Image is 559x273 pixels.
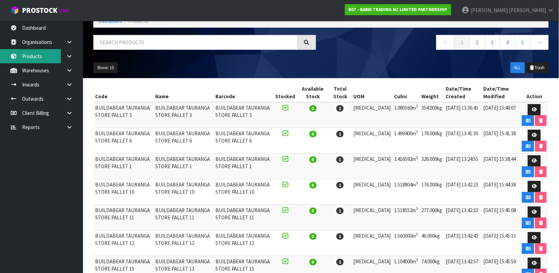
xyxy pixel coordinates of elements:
[153,205,214,230] td: BUILDABEAR TAURANGA STORE PALLET 11
[352,154,392,179] td: [MEDICAL_DATA]
[444,102,482,128] td: [DATE] 13:36:43
[309,182,317,189] span: 0
[454,35,470,50] a: 1
[392,154,420,179] td: 3.416592m
[482,83,520,102] th: Date/Time Modified
[471,7,508,13] span: [PERSON_NAME]
[444,179,482,205] td: [DATE] 13:42:23
[420,102,444,128] td: 354.000kg
[309,259,317,265] span: 0
[93,230,153,256] td: BUILDABEAR TAURANGA STORE PALLET 12
[444,154,482,179] td: [DATE] 13:24:55
[93,179,153,205] td: BUILDABEAR TAURANGA STORE PALLET 10
[93,128,153,154] td: BUILDABEAR TAURANGA STORE PALLET 6
[352,230,392,256] td: [MEDICAL_DATA]
[444,128,482,154] td: [DATE] 13:41:30
[59,8,69,14] small: WMS
[336,233,344,240] span: 1
[309,208,317,214] span: 0
[482,179,520,205] td: [DATE] 15:44:38
[326,35,549,52] nav: Page navigation
[436,35,455,50] a: ←
[525,62,549,73] button: Trash
[153,102,214,128] td: BUILDABEAR TAURANGA STORE PALLET 3
[336,131,344,137] span: 1
[392,230,420,256] td: 1.560000m
[214,205,274,230] td: BUILDABEAR TAURANGA STORE PALLET 11
[500,35,515,50] a: 4
[530,35,549,50] a: →
[153,128,214,154] td: BUILDABEAR TAURANGA STORE PALLET 6
[214,179,274,205] td: BUILDABEAR TAURANGA STORE PALLET 10
[309,105,317,112] span: 0
[420,179,444,205] td: 176.000kg
[482,154,520,179] td: [DATE] 15:38:44
[352,128,392,154] td: [MEDICAL_DATA]
[336,259,344,265] span: 1
[416,155,418,160] sup: 3
[420,128,444,154] td: 178.000kg
[416,104,418,109] sup: 3
[420,154,444,179] td: 326.000kg
[214,102,274,128] td: BUILDABEAR TAURANGA STORE PALLET 3
[329,83,352,102] th: Total Stock
[93,62,118,73] button: Show: 10
[485,35,500,50] a: 3
[153,179,214,205] td: BUILDABEAR TAURANGA STORE PALLET 10
[153,230,214,256] td: BUILDABEAR TAURANGA STORE PALLET 12
[336,156,344,163] span: 1
[416,181,418,185] sup: 3
[309,233,317,240] span: 0
[153,83,214,102] th: Name
[392,179,420,205] td: 1.518804m
[482,205,520,230] td: [DATE] 15:45:08
[444,205,482,230] td: [DATE] 13:42:33
[482,230,520,256] td: [DATE] 15:45:33
[392,128,420,154] td: 1.499400m
[297,83,329,102] th: Available Stock
[509,7,546,13] span: [PERSON_NAME]
[93,35,298,50] input: Search products
[392,205,420,230] td: 1.518552m
[352,102,392,128] td: [MEDICAL_DATA]
[214,83,274,102] th: Barcode
[420,205,444,230] td: 277.000kg
[352,205,392,230] td: [MEDICAL_DATA]
[93,83,153,102] th: Code
[392,102,420,128] td: 3.080160m
[309,156,317,163] span: 0
[153,154,214,179] td: BUILDABEAR TAURANGA STORE PALLET 1
[392,83,420,102] th: Cubic
[520,83,549,102] th: Action
[416,206,418,211] sup: 3
[309,131,317,137] span: 0
[444,83,482,102] th: Date/Time Created
[515,35,531,50] a: 5
[420,230,444,256] td: 40.000kg
[214,128,274,154] td: BUILDABEAR TAURANGA STORE PALLET 6
[22,6,57,15] span: ProStock
[349,7,447,12] strong: B07 - BABW TRADING NZ LIMITED PARTNERSHIP
[469,35,485,50] a: 2
[416,257,418,262] sup: 3
[274,83,297,102] th: Stocked
[345,4,451,15] a: B07 - BABW TRADING NZ LIMITED PARTNERSHIP
[416,232,418,237] sup: 3
[444,230,482,256] td: [DATE] 13:42:43
[93,102,153,128] td: BUILDABEAR TAURANGA STORE PALLET 3
[511,62,525,73] button: ALL
[420,83,444,102] th: Weight
[352,83,392,102] th: UOM
[482,102,520,128] td: [DATE] 15:40:07
[336,182,344,189] span: 1
[93,154,153,179] td: BUILDABEAR TAURANGA STORE PALLET 1
[482,128,520,154] td: [DATE] 15:41:38
[93,205,153,230] td: BUILDABEAR TAURANGA STORE PALLET 11
[352,179,392,205] td: [MEDICAL_DATA]
[416,129,418,134] sup: 3
[214,154,274,179] td: BUILDABEAR TAURANGA STORE PALLET 1
[336,208,344,214] span: 1
[336,105,344,112] span: 1
[214,230,274,256] td: BUILDABEAR TAURANGA STORE PALLET 12
[10,6,19,15] img: cube-alt.png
